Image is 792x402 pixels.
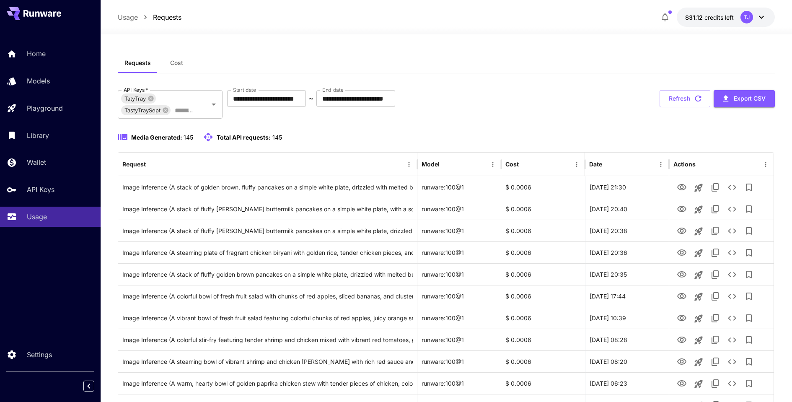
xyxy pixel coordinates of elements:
[208,99,220,110] button: Open
[505,161,519,168] div: Cost
[707,353,724,370] button: Copy TaskUUID
[673,222,690,239] button: View
[740,288,757,305] button: Add to library
[131,134,182,141] span: Media Generated:
[585,350,669,372] div: 22 Sep, 2025 08:20
[121,93,156,104] div: TatyTray
[707,266,724,283] button: Copy TaskUUID
[501,307,585,329] div: $ 0.0006
[233,86,256,93] label: Start date
[118,12,138,22] a: Usage
[690,310,707,327] button: Launch in playground
[690,267,707,283] button: Launch in playground
[501,198,585,220] div: $ 0.0006
[603,158,615,170] button: Sort
[740,201,757,218] button: Add to library
[585,176,669,198] div: 23 Sep, 2025 21:30
[740,310,757,327] button: Add to library
[501,263,585,285] div: $ 0.0006
[724,353,740,370] button: See details
[417,241,501,263] div: runware:100@1
[655,158,667,170] button: Menu
[27,184,54,195] p: API Keys
[690,223,707,240] button: Launch in playground
[673,244,690,261] button: View
[585,198,669,220] div: 23 Sep, 2025 20:40
[118,12,181,22] nav: breadcrumb
[740,375,757,392] button: Add to library
[417,307,501,329] div: runware:100@1
[217,134,271,141] span: Total API requests:
[707,223,724,239] button: Copy TaskUUID
[690,332,707,349] button: Launch in playground
[27,49,46,59] p: Home
[170,59,183,67] span: Cost
[124,59,151,67] span: Requests
[122,264,413,285] div: Click to copy prompt
[121,105,171,115] div: TastyTraySept
[122,220,413,241] div: Click to copy prompt
[122,161,146,168] div: Request
[487,158,499,170] button: Menu
[707,332,724,348] button: Copy TaskUUID
[184,134,193,141] span: 145
[707,375,724,392] button: Copy TaskUUID
[673,266,690,283] button: View
[740,179,757,196] button: Add to library
[27,212,47,222] p: Usage
[27,130,49,140] p: Library
[27,350,52,360] p: Settings
[121,106,164,115] span: TastyTraySept
[501,372,585,394] div: $ 0.0006
[707,244,724,261] button: Copy TaskUUID
[724,201,740,218] button: See details
[690,376,707,392] button: Launch in playground
[673,179,690,196] button: View
[153,12,181,22] a: Requests
[724,266,740,283] button: See details
[585,285,669,307] div: 22 Sep, 2025 17:44
[740,332,757,348] button: Add to library
[417,220,501,241] div: runware:100@1
[501,241,585,263] div: $ 0.0006
[440,158,452,170] button: Sort
[690,288,707,305] button: Launch in playground
[673,375,690,392] button: View
[417,263,501,285] div: runware:100@1
[690,201,707,218] button: Launch in playground
[417,372,501,394] div: runware:100@1
[121,94,149,104] span: TatyTray
[685,13,734,22] div: $31.11548
[571,158,582,170] button: Menu
[501,176,585,198] div: $ 0.0006
[690,354,707,371] button: Launch in playground
[124,86,148,93] label: API Keys
[714,90,775,107] button: Export CSV
[417,285,501,307] div: runware:100@1
[740,353,757,370] button: Add to library
[403,158,415,170] button: Menu
[122,285,413,307] div: Click to copy prompt
[740,244,757,261] button: Add to library
[322,86,343,93] label: End date
[724,332,740,348] button: See details
[707,179,724,196] button: Copy TaskUUID
[585,307,669,329] div: 22 Sep, 2025 10:39
[660,90,710,107] button: Refresh
[122,351,413,372] div: Click to copy prompt
[417,329,501,350] div: runware:100@1
[27,76,50,86] p: Models
[147,158,158,170] button: Sort
[520,158,531,170] button: Sort
[685,14,704,21] span: $31.12
[585,220,669,241] div: 23 Sep, 2025 20:38
[724,375,740,392] button: See details
[724,310,740,327] button: See details
[724,223,740,239] button: See details
[122,373,413,394] div: Click to copy prompt
[589,161,602,168] div: Date
[740,223,757,239] button: Add to library
[417,350,501,372] div: runware:100@1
